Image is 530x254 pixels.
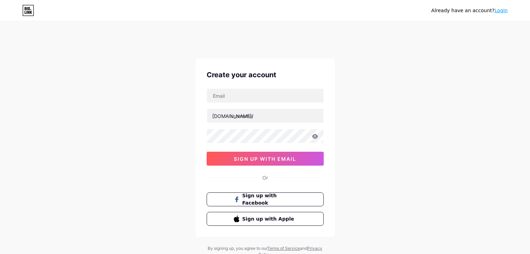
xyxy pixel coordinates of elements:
div: [DOMAIN_NAME]/ [212,112,253,120]
a: Terms of Service [267,246,300,251]
button: Sign up with Facebook [207,192,324,206]
span: sign up with email [234,156,296,162]
button: sign up with email [207,152,324,166]
span: Sign up with Facebook [242,192,296,207]
a: Login [494,8,508,13]
div: Or [262,174,268,181]
input: Email [207,89,323,103]
input: username [207,109,323,123]
div: Create your account [207,70,324,80]
div: Already have an account? [431,7,508,14]
button: Sign up with Apple [207,212,324,226]
span: Sign up with Apple [242,215,296,223]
